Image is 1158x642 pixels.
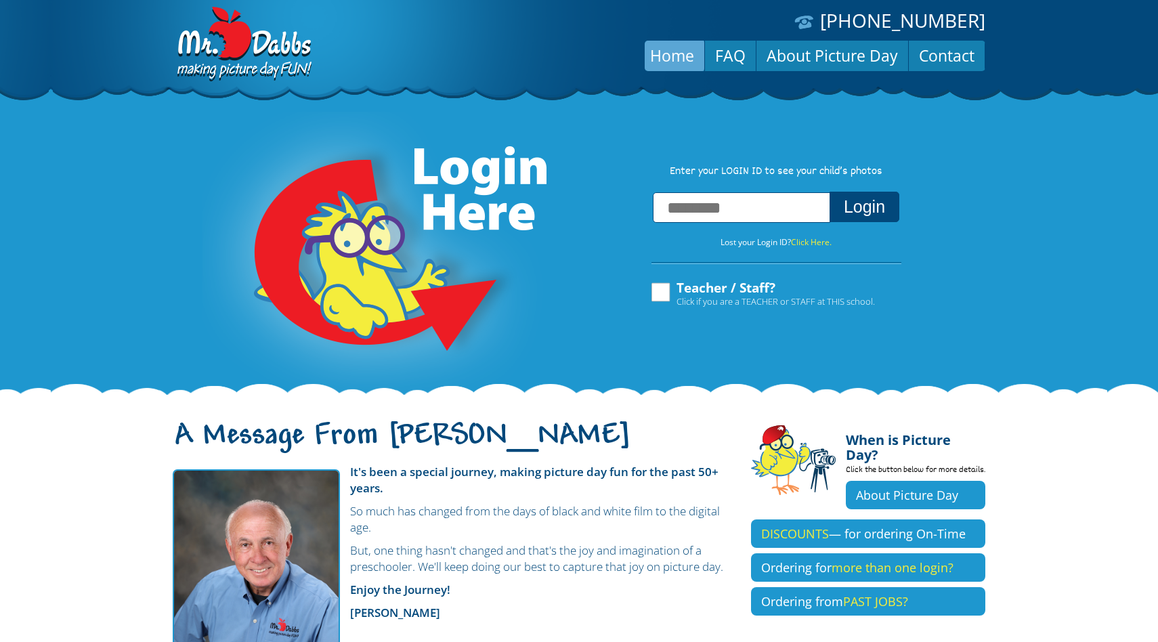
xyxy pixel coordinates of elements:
[350,464,719,496] strong: It's been a special journey, making picture day fun for the past 50+ years.
[846,463,985,481] p: Click the button below for more details.
[843,593,908,609] span: PAST JOBS?
[846,425,985,463] h4: When is Picture Day?
[830,192,899,222] button: Login
[173,430,731,458] h1: A Message From [PERSON_NAME]
[751,519,985,548] a: DISCOUNTS— for ordering On-Time
[173,542,731,575] p: But, one thing hasn't changed and that's the joy and imagination of a preschooler. We'll keep doi...
[640,39,704,72] a: Home
[677,295,875,308] span: Click if you are a TEACHER or STAFF at THIS school.
[350,582,450,597] strong: Enjoy the Journey!
[909,39,985,72] a: Contact
[751,587,985,616] a: Ordering fromPAST JOBS?
[705,39,756,72] a: FAQ
[649,281,875,307] label: Teacher / Staff?
[637,235,915,250] p: Lost your Login ID?
[761,526,829,542] span: DISCOUNTS
[791,236,832,248] a: Click Here.
[202,112,549,396] img: Login Here
[820,7,985,33] a: [PHONE_NUMBER]
[846,481,985,509] a: About Picture Day
[350,605,440,620] strong: [PERSON_NAME]
[173,7,314,83] img: Dabbs Company
[637,165,915,179] p: Enter your LOGIN ID to see your child’s photos
[751,553,985,582] a: Ordering formore than one login?
[832,559,953,576] span: more than one login?
[756,39,908,72] a: About Picture Day
[173,503,731,536] p: So much has changed from the days of black and white film to the digital age.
